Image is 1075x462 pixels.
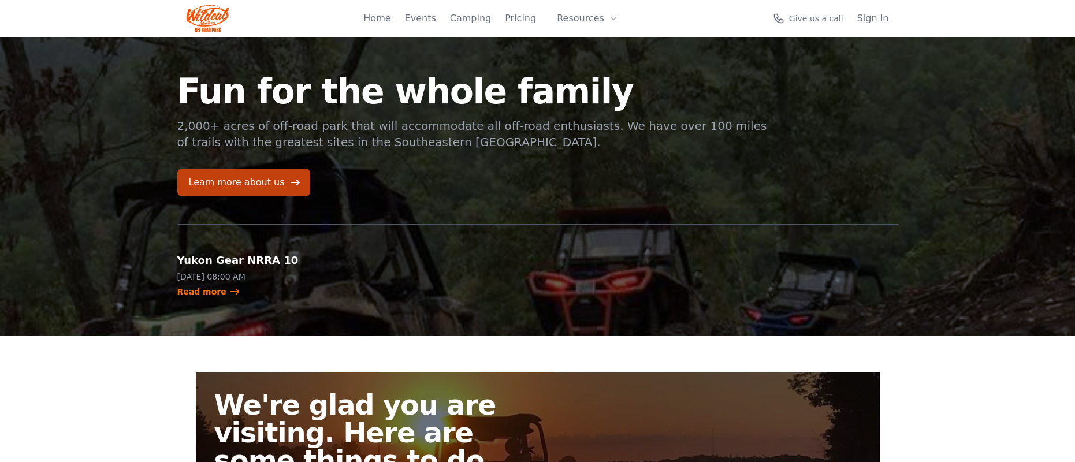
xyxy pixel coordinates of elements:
[177,271,344,282] p: [DATE] 08:00 AM
[177,286,240,297] a: Read more
[405,12,436,25] a: Events
[789,13,843,24] span: Give us a call
[177,74,769,109] h1: Fun for the whole family
[505,12,536,25] a: Pricing
[177,169,310,196] a: Learn more about us
[177,118,769,150] p: 2,000+ acres of off-road park that will accommodate all off-road enthusiasts. We have over 100 mi...
[177,252,344,269] h2: Yukon Gear NRRA 10
[450,12,491,25] a: Camping
[550,7,625,30] button: Resources
[857,12,889,25] a: Sign In
[363,12,390,25] a: Home
[773,13,843,24] a: Give us a call
[187,5,230,32] img: Wildcat Logo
